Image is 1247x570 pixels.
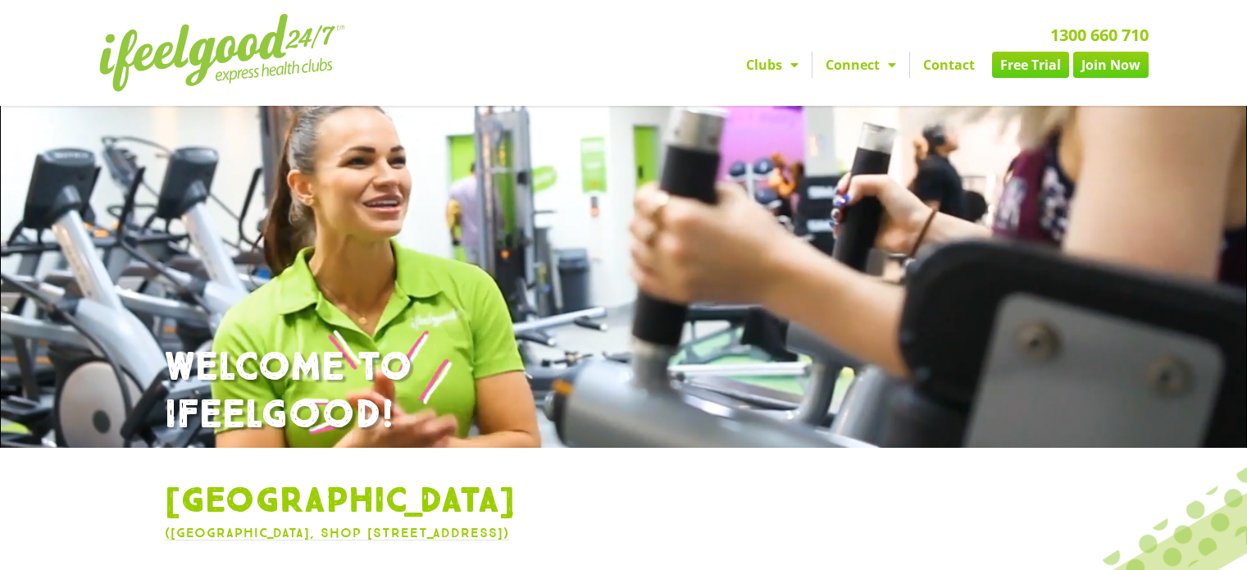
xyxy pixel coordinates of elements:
a: ([GEOGRAPHIC_DATA], Shop [STREET_ADDRESS]) [165,525,509,540]
a: Contact [910,52,988,78]
a: 1300 660 710 [1050,24,1149,46]
a: Clubs [733,52,812,78]
a: Join Now [1073,52,1149,78]
h1: WELCOME TO IFEELGOOD! [165,344,1083,439]
h1: [GEOGRAPHIC_DATA] [165,481,1083,523]
a: Free Trial [992,52,1069,78]
nav: Menu [472,52,1149,78]
a: Connect [812,52,909,78]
